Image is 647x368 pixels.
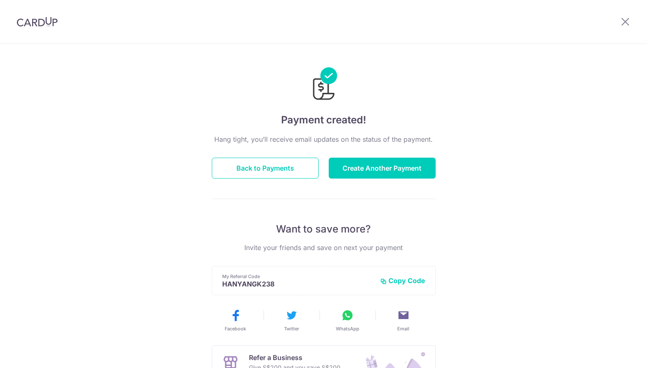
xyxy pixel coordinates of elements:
[222,280,373,288] p: HANYANGK238
[323,309,372,332] button: WhatsApp
[267,309,316,332] button: Twitter
[380,276,425,285] button: Copy Code
[222,273,373,280] p: My Referral Code
[249,353,340,363] p: Refer a Business
[379,309,428,332] button: Email
[284,325,299,332] span: Twitter
[212,243,436,253] p: Invite your friends and save on next your payment
[336,325,359,332] span: WhatsApp
[329,158,436,179] button: Create Another Payment
[310,67,337,102] img: Payments
[212,222,436,236] p: Want to save more?
[211,309,260,332] button: Facebook
[212,112,436,128] h4: Payment created!
[212,134,436,144] p: Hang tight, you’ll receive email updates on the status of the payment.
[397,325,409,332] span: Email
[212,158,319,179] button: Back to Payments
[17,17,58,27] img: CardUp
[225,325,246,332] span: Facebook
